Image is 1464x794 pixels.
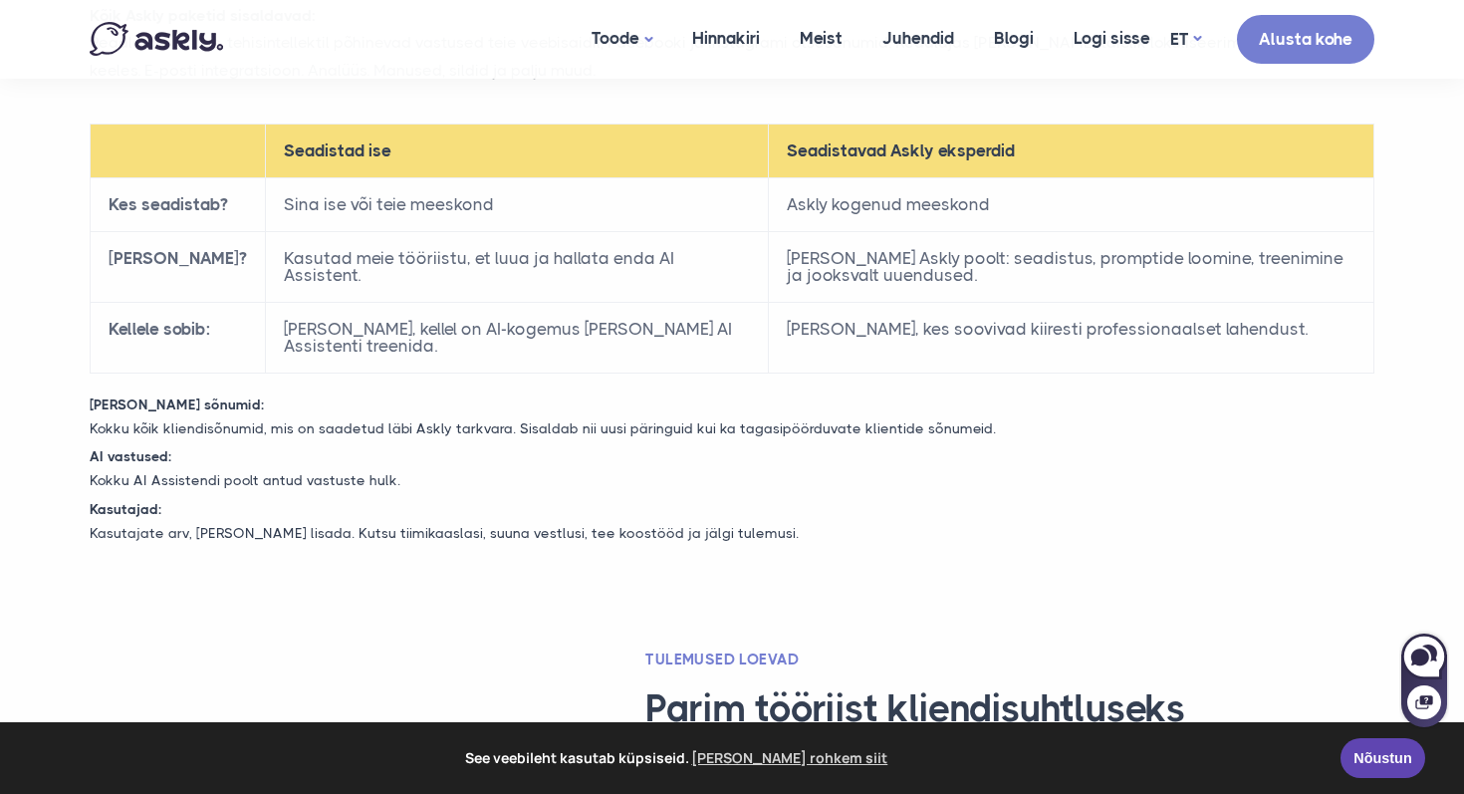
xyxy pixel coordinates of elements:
[689,743,891,773] a: learn more about cookies
[29,743,1327,773] span: See veebileht kasutab küpsiseid.
[91,302,266,373] th: Kellele sobib:
[768,177,1373,231] td: Askly kogenud meeskond
[266,124,769,177] th: Seadistad ise
[768,302,1373,373] td: [PERSON_NAME], kes soovivad kiiresti professionaalset lahendust.
[1237,15,1374,64] a: Alusta kohe
[1399,630,1449,729] iframe: Askly chat
[1170,25,1201,54] a: ET
[266,302,769,373] td: [PERSON_NAME], kellel on AI-kogemus [PERSON_NAME] AI Assistenti treenida.
[75,522,1389,546] p: Kasutajate arv, [PERSON_NAME] lisada. Kutsu tiimikaaslasi, suuna vestlusi, tee koostööd ja jälgi ...
[1341,738,1425,778] a: Nõustun
[645,650,1374,669] h2: TULEMUSED LOEVAD
[768,231,1373,302] td: [PERSON_NAME] Askly poolt: seadistus, promptide loomine, treenimine ja jooksvalt uuendused.
[90,397,264,412] strong: [PERSON_NAME] sõnumid:
[75,417,1389,441] p: Kokku kõik kliendisõnumid, mis on saadetud läbi Askly tarkvara. Sisaldab nii uusi päringuid kui k...
[75,469,1389,493] p: Kokku AI Assistendi poolt antud vastuste hulk.
[645,685,1374,733] h3: Parim tööriist kliendisuhtluseks
[91,177,266,231] th: Kes seadistab?
[90,448,171,464] strong: AI vastused:
[90,501,161,517] strong: Kasutajad:
[91,231,266,302] th: [PERSON_NAME]?
[266,177,769,231] td: Sina ise või teie meeskond
[266,231,769,302] td: Kasutad meie tööriistu, et luua ja hallata enda AI Assistent.
[90,22,223,56] img: Askly
[768,124,1373,177] th: Seadistavad Askly eksperdid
